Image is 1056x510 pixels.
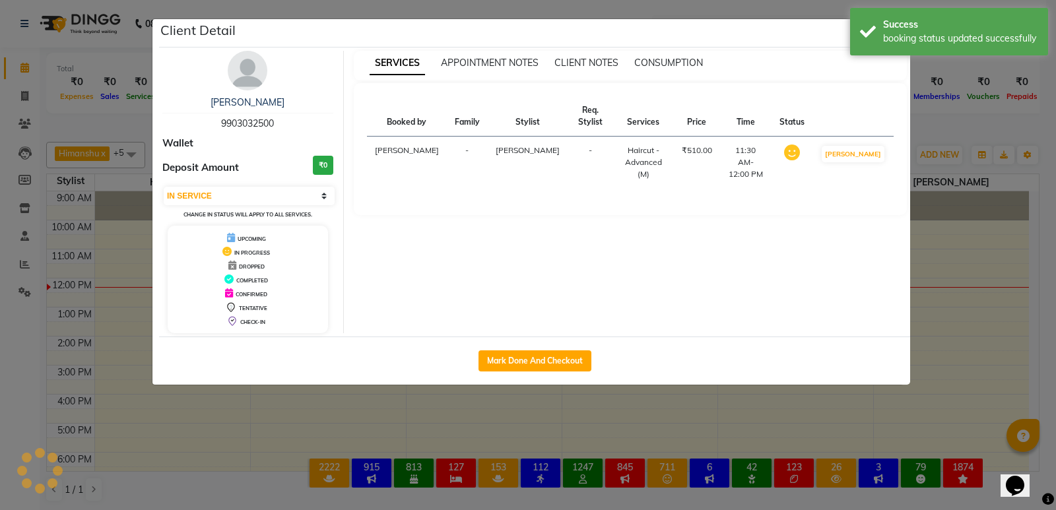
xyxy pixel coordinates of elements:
[772,96,812,137] th: Status
[883,18,1038,32] div: Success
[236,291,267,298] span: CONFIRMED
[478,350,591,371] button: Mark Done And Checkout
[634,57,703,69] span: CONSUMPTION
[228,51,267,90] img: avatar
[720,137,772,189] td: 11:30 AM-12:00 PM
[488,96,568,137] th: Stylist
[236,277,268,284] span: COMPLETED
[554,57,618,69] span: CLIENT NOTES
[221,117,274,129] span: 9903032500
[568,137,613,189] td: -
[367,96,447,137] th: Booked by
[239,305,267,311] span: TENTATIVE
[822,146,884,162] button: [PERSON_NAME]
[496,145,560,155] span: [PERSON_NAME]
[162,136,193,151] span: Wallet
[568,96,613,137] th: Req. Stylist
[674,96,720,137] th: Price
[370,51,425,75] span: SERVICES
[1001,457,1043,497] iframe: chat widget
[447,137,488,189] td: -
[160,20,236,40] h5: Client Detail
[240,319,265,325] span: CHECK-IN
[883,32,1038,46] div: booking status updated successfully
[621,144,666,180] div: Haircut - Advanced (M)
[211,96,284,108] a: [PERSON_NAME]
[447,96,488,137] th: Family
[613,96,674,137] th: Services
[720,96,772,137] th: Time
[367,137,447,189] td: [PERSON_NAME]
[234,249,270,256] span: IN PROGRESS
[162,160,239,175] span: Deposit Amount
[183,211,312,218] small: Change in status will apply to all services.
[238,236,266,242] span: UPCOMING
[313,156,333,175] h3: ₹0
[441,57,539,69] span: APPOINTMENT NOTES
[682,144,712,156] div: ₹510.00
[239,263,265,270] span: DROPPED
